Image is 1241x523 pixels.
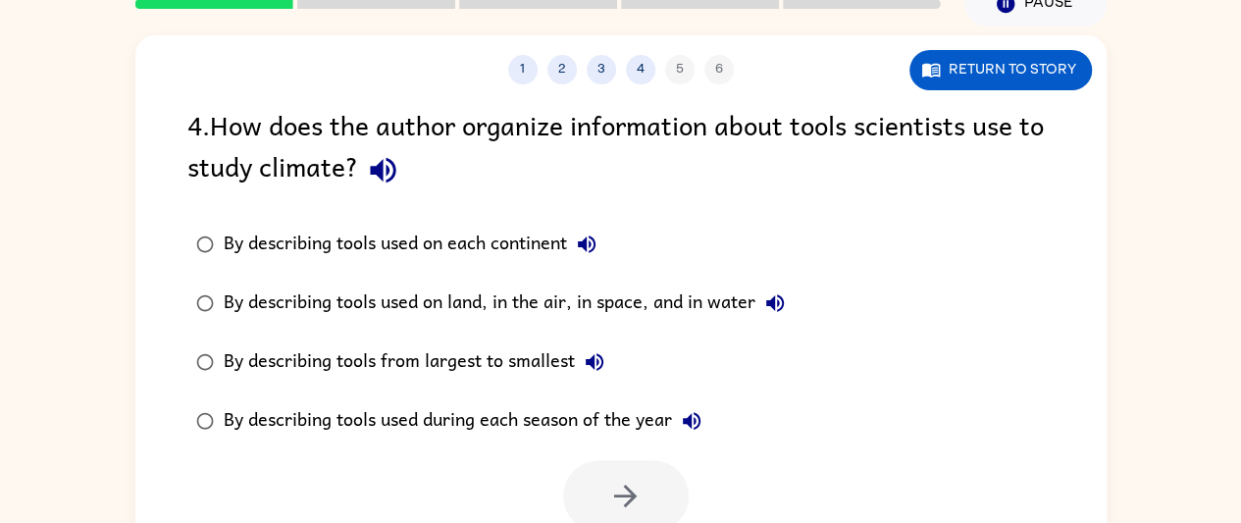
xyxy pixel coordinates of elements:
[224,284,795,323] div: By describing tools used on land, in the air, in space, and in water
[626,55,655,84] button: 4
[755,284,795,323] button: By describing tools used on land, in the air, in space, and in water
[224,225,606,264] div: By describing tools used on each continent
[575,342,614,382] button: By describing tools from largest to smallest
[587,55,616,84] button: 3
[508,55,538,84] button: 1
[187,104,1055,195] div: 4 . How does the author organize information about tools scientists use to study climate?
[567,225,606,264] button: By describing tools used on each continent
[672,401,711,441] button: By describing tools used during each season of the year
[224,342,614,382] div: By describing tools from largest to smallest
[547,55,577,84] button: 2
[909,50,1092,90] button: Return to story
[224,401,711,441] div: By describing tools used during each season of the year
